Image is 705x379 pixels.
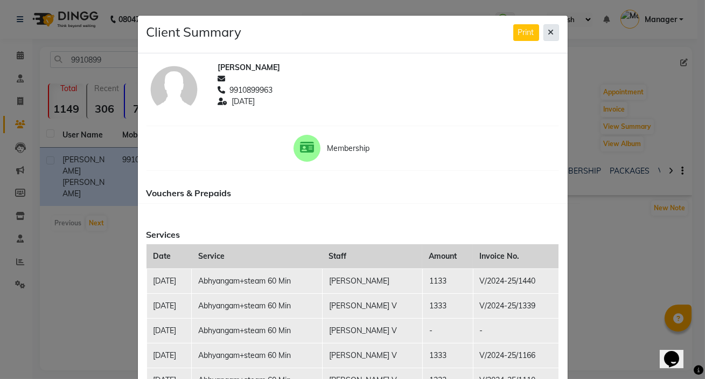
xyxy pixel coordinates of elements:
[660,336,694,368] iframe: chat widget
[473,244,559,269] th: Invoice No.
[322,343,422,368] td: [PERSON_NAME] V
[422,343,473,368] td: 1333
[146,318,192,343] td: [DATE]
[218,62,280,73] span: [PERSON_NAME]
[473,343,559,368] td: V/2024-25/1166
[322,318,422,343] td: [PERSON_NAME] V
[146,268,192,293] td: [DATE]
[192,318,323,343] td: Abhyangam+steam 60 Min
[422,318,473,343] td: -
[192,268,323,293] td: Abhyangam+steam 60 Min
[473,293,559,318] td: V/2024-25/1339
[192,293,323,318] td: Abhyangam+steam 60 Min
[327,143,411,154] span: Membership
[146,244,192,269] th: Date
[473,318,559,343] td: -
[513,24,539,41] button: Print
[146,188,559,198] h6: Vouchers & Prepaids
[146,24,242,40] h4: Client Summary
[232,96,255,107] span: [DATE]
[229,85,273,96] span: 9910899963
[422,293,473,318] td: 1333
[422,268,473,293] td: 1133
[322,293,422,318] td: [PERSON_NAME] V
[192,244,323,269] th: Service
[146,293,192,318] td: [DATE]
[473,268,559,293] td: V/2024-25/1440
[146,230,559,240] h6: Services
[322,244,422,269] th: Staff
[192,343,323,368] td: Abhyangam+steam 60 Min
[322,268,422,293] td: [PERSON_NAME]
[146,343,192,368] td: [DATE]
[422,244,473,269] th: Amount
